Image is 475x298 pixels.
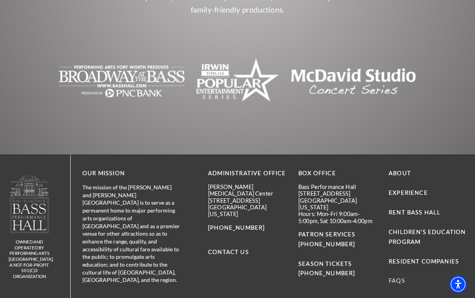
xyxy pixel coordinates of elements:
a: call 817-212-4300 [208,224,265,231]
a: The image is blank or empty. - open in a new tab [59,76,185,85]
p: Hours: Mon-Fri 9:00am-5:00pm, Sat 10:00am-4:00pm [298,211,377,224]
a: Experience [389,189,428,196]
p: [GEOGRAPHIC_DATA][US_STATE] [298,197,377,211]
a: Children's Education Program [389,229,466,245]
img: The image is completely blank with no visible content. [196,55,278,107]
p: Bass Performance Hall [298,184,377,190]
a: Rent Bass Hall [389,209,440,216]
p: owned and operated by Performing Arts [GEOGRAPHIC_DATA], A NOT-FOR-PROFIT 501(C)3 ORGANIZATION [9,239,50,279]
p: [STREET_ADDRESS] [298,190,377,197]
p: [PERSON_NAME][MEDICAL_DATA] Center [208,184,287,197]
a: Contact Us [208,249,249,255]
p: Administrative Office [208,169,287,178]
a: Resident Companies [389,258,459,265]
img: The image is blank or empty. [59,58,185,105]
p: OUR MISSION [82,169,181,178]
a: The image is completely blank with no visible content. - open in a new tab [196,76,278,85]
p: [GEOGRAPHIC_DATA][US_STATE] [208,204,287,218]
img: owned and operated by Performing Arts Fort Worth, A NOT-FOR-PROFIT 501(C)3 ORGANIZATION [9,175,49,233]
a: Text logo for "McDavid Studio Concert Series" in a clean, modern font. - open in a new tab [290,76,416,85]
a: call 817-212-4450 [298,270,355,276]
a: About [389,170,411,176]
a: FAQs [389,277,405,284]
p: SEASON TICKETS [298,249,377,279]
div: Accessibility Menu [449,276,467,293]
a: call 817-212-4280 [298,241,355,247]
p: BOX OFFICE [298,169,377,178]
p: [STREET_ADDRESS] [208,197,287,204]
img: Text logo for "McDavid Studio Concert Series" in a clean, modern font. [290,58,416,105]
p: The mission of the [PERSON_NAME] and [PERSON_NAME][GEOGRAPHIC_DATA] is to serve as a permanent ho... [82,184,181,284]
p: PATRON SERVICES [298,230,377,249]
